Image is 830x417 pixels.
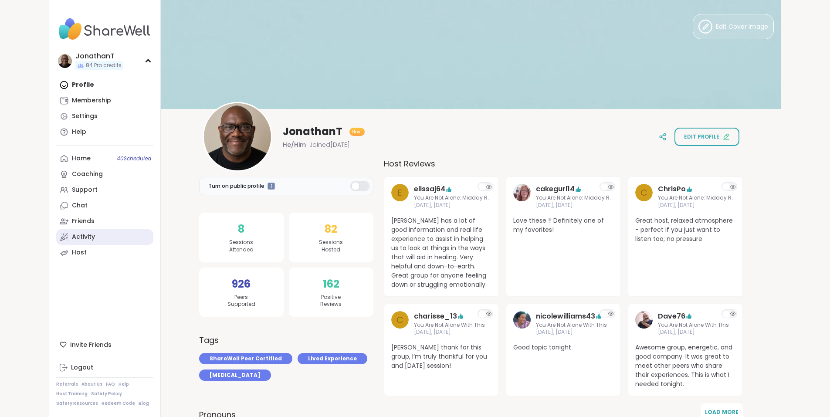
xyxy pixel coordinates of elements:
[635,184,653,209] a: C
[536,329,607,336] span: [DATE], [DATE]
[56,381,78,387] a: Referrals
[640,186,647,199] span: C
[319,239,343,254] span: Sessions Hosted
[72,170,103,179] div: Coaching
[684,133,719,141] span: Edit profile
[117,155,151,162] span: 40 Scheduled
[536,311,595,322] a: nicolewilliams43
[227,294,255,309] span: Peers Supported
[658,311,685,322] a: Dave76
[536,184,575,194] a: cakegurl14
[693,14,774,39] button: Edit Cover Image
[283,140,306,149] span: He/Him
[56,14,153,44] img: ShareWell Nav Logo
[204,103,271,170] img: JonathanT
[513,311,531,336] a: nicolewilliams43
[658,329,729,336] span: [DATE], [DATE]
[397,186,402,199] span: e
[283,125,342,139] span: JonathanT
[71,363,93,372] div: Logout
[72,186,98,194] div: Support
[56,245,153,261] a: Host
[72,112,98,121] div: Settings
[658,194,735,202] span: You Are Not Alone: Midday Reset
[536,322,607,329] span: You Are Not Alone With This
[414,329,485,336] span: [DATE], [DATE]
[238,221,244,237] span: 8
[102,400,135,407] a: Redeem Code
[56,400,98,407] a: Safety Resources
[635,216,735,244] span: Great host, relaxed atmosphere - perfect if you just want to listen too; no pressure
[210,371,261,379] span: [MEDICAL_DATA]
[81,381,102,387] a: About Us
[199,334,219,346] h3: Tags
[56,108,153,124] a: Settings
[72,248,87,257] div: Host
[210,355,282,363] span: ShareWell Peer Certified
[56,93,153,108] a: Membership
[635,343,735,389] span: Awesome group, energetic, and good company. It was great to meet other peers who share their expe...
[72,217,95,226] div: Friends
[414,184,445,194] a: elissaj64
[56,198,153,214] a: Chat
[72,233,95,241] div: Activity
[268,183,275,190] iframe: Spotlight
[56,166,153,182] a: Coaching
[208,182,264,190] span: Turn on public profile
[658,322,729,329] span: You Are Not Alone With This
[72,96,111,105] div: Membership
[56,360,153,376] a: Logout
[72,128,86,136] div: Help
[391,184,409,209] a: e
[106,381,115,387] a: FAQ
[513,216,613,234] span: Love these !! Definitely one of my favorites!
[56,151,153,166] a: Home40Scheduled
[635,311,653,329] img: Dave76
[414,311,457,322] a: charisse_13
[414,194,491,202] span: You Are Not Alone: Midday Reset
[56,182,153,198] a: Support
[323,276,339,292] span: 162
[513,184,531,209] a: cakegurl14
[705,408,739,416] span: Load More
[56,337,153,353] div: Invite Friends
[325,221,337,237] span: 82
[72,201,88,210] div: Chat
[232,276,251,292] span: 926
[391,311,409,336] a: c
[536,194,613,202] span: You Are Not Alone: Midday Reset
[414,322,485,329] span: You Are Not Alone With This
[229,239,254,254] span: Sessions Attended
[635,311,653,336] a: Dave76
[56,124,153,140] a: Help
[513,311,531,329] img: nicolewilliams43
[308,355,357,363] span: Lived Experience
[320,294,342,309] span: Positive Reviews
[56,391,88,397] a: Host Training
[391,343,491,370] span: [PERSON_NAME] thank for this group, I’m truly thankful for you and [DATE] session!
[58,54,72,68] img: JonathanT
[396,313,403,326] span: c
[658,202,735,209] span: [DATE], [DATE]
[86,62,122,69] span: 84 Pro credits
[513,343,613,352] span: Good topic tonight
[391,216,491,289] span: [PERSON_NAME] has a lot of good information and real life experience to assist in helping us to l...
[716,22,768,31] span: Edit Cover Image
[309,140,350,149] span: Joined [DATE]
[119,381,129,387] a: Help
[139,400,149,407] a: Blog
[56,214,153,229] a: Friends
[658,184,686,194] a: ChrisPo
[674,128,739,146] button: Edit profile
[352,129,362,135] span: Host
[56,229,153,245] a: Activity
[414,202,491,209] span: [DATE], [DATE]
[513,184,531,201] img: cakegurl14
[72,154,91,163] div: Home
[75,51,123,61] div: JonathanT
[536,202,613,209] span: [DATE], [DATE]
[91,391,122,397] a: Safety Policy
